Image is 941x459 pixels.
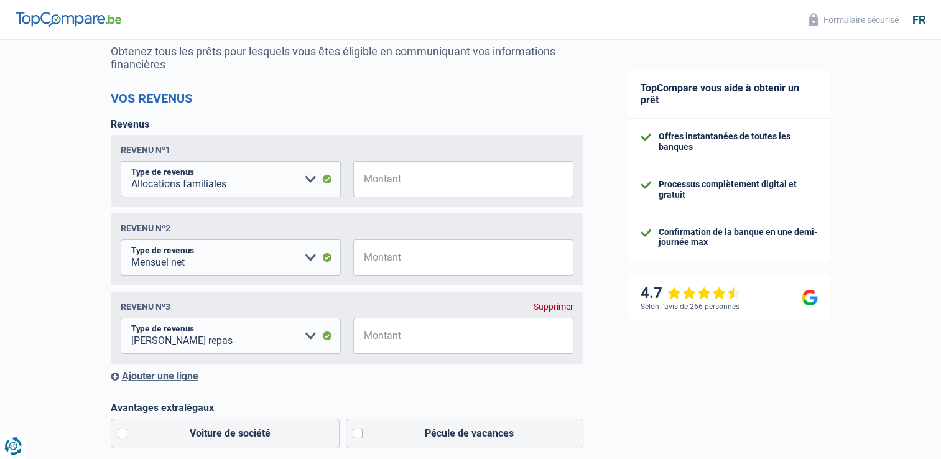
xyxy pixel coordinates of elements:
div: TopCompare vous aide à obtenir un prêt [628,70,830,119]
div: Ajouter une ligne [111,370,583,382]
p: Obtenez tous les prêts pour lesquels vous êtes éligible en communiquant vos informations financières [111,45,583,71]
div: Offres instantanées de toutes les banques [659,131,818,152]
h2: Vos revenus [111,91,583,106]
div: Revenu nº2 [121,223,170,233]
img: Advertisement [3,341,4,341]
div: Revenu nº1 [121,145,170,155]
label: Revenus [111,118,149,130]
div: fr [912,13,925,27]
span: € [353,318,369,354]
div: Confirmation de la banque en une demi-journée max [659,227,818,248]
label: Pécule de vacances [346,419,583,448]
img: TopCompare Logo [16,12,121,27]
div: 4.7 [641,284,741,302]
div: Revenu nº3 [121,302,170,312]
div: Selon l’avis de 266 personnes [641,302,739,311]
label: Avantages extralégaux [111,402,583,414]
span: € [353,239,369,276]
div: Supprimer [534,302,573,312]
button: Formulaire sécurisé [801,9,906,30]
label: Voiture de société [111,419,340,448]
span: € [353,161,369,197]
div: Processus complètement digital et gratuit [659,179,818,200]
